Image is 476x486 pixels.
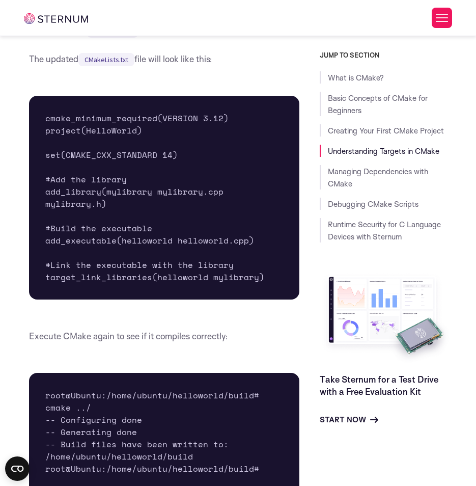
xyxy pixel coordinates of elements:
[328,93,428,115] a: Basic Concepts of CMake for Beginners
[24,13,88,24] img: sternum iot
[328,199,418,209] a: Debugging CMake Scripts
[328,220,441,241] a: Runtime Security for C Language Devices with Sternum
[29,51,299,67] p: The updated file will look like this:
[320,374,438,397] a: Take Sternum for a Test Drive with a Free Evaluation Kit
[78,53,134,66] code: CMakeLists.txt
[5,456,30,481] button: Open CMP widget
[328,73,384,83] a: What is CMake?
[29,96,299,300] pre: cmake_minimum_required(VERSION 3.12) project(HelloWorld) set(CMAKE_CXX_STANDARD 14) #Add the libr...
[320,51,452,59] h3: JUMP TO SECTION
[432,8,452,28] button: Toggle Menu
[29,328,299,344] p: Execute CMake again to see if it compiles correctly:
[328,126,444,136] a: Creating Your First CMake Project
[328,167,428,188] a: Managing Dependencies with CMake
[328,146,439,156] a: Understanding Targets in CMake
[320,414,378,426] a: Start Now
[320,271,452,365] img: Take Sternum for a Test Drive with a Free Evaluation Kit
